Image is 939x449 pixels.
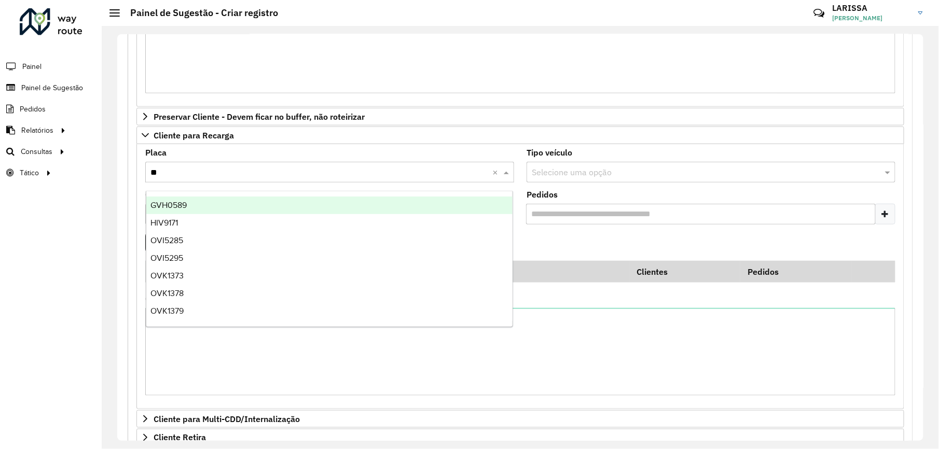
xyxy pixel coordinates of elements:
[22,61,42,72] span: Painel
[21,146,52,157] span: Consultas
[20,104,46,115] span: Pedidos
[833,13,910,23] span: [PERSON_NAME]
[136,410,904,428] a: Cliente para Multi-CDD/Internalização
[808,2,830,24] a: Contato Rápido
[136,127,904,144] a: Cliente para Recarga
[492,166,501,178] span: Clear all
[150,201,187,209] span: GVH0589
[630,261,741,283] th: Clientes
[150,271,184,280] span: OVK1373
[527,188,558,201] label: Pedidos
[136,144,904,410] div: Cliente para Recarga
[150,218,178,227] span: HIV9171
[833,3,910,13] h3: LARISSA
[146,191,513,327] ng-dropdown-panel: Options list
[150,254,183,262] span: OVI5295
[120,7,278,19] h2: Painel de Sugestão - Criar registro
[20,167,39,178] span: Tático
[154,433,206,442] span: Cliente Retira
[150,236,183,245] span: OVI5285
[740,261,851,283] th: Pedidos
[145,188,176,201] label: Clientes
[150,289,184,298] span: OVK1378
[150,306,184,315] span: OVK1379
[154,131,234,139] span: Cliente para Recarga
[154,415,300,423] span: Cliente para Multi-CDD/Internalização
[527,146,572,159] label: Tipo veículo
[154,113,365,121] span: Preservar Cliente - Devem ficar no buffer, não roteirizar
[136,429,904,446] a: Cliente Retira
[145,146,167,159] label: Placa
[21,125,53,136] span: Relatórios
[136,108,904,125] a: Preservar Cliente - Devem ficar no buffer, não roteirizar
[21,82,83,93] span: Painel de Sugestão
